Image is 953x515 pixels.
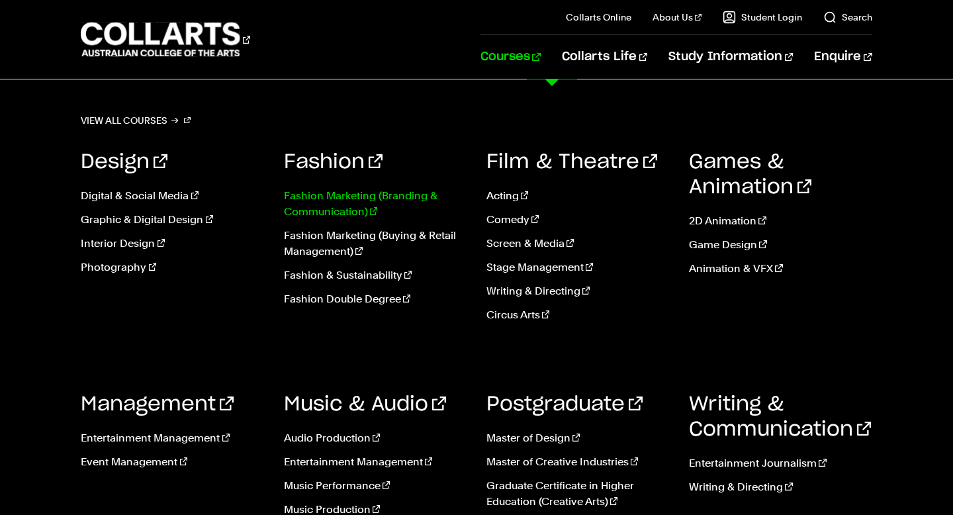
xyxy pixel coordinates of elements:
a: Enquire [814,35,872,79]
a: Collarts Online [566,11,631,24]
a: Acting [486,188,669,204]
a: Entertainment Management [284,454,467,470]
a: Music & Audio [284,395,446,414]
a: About Us [653,11,702,24]
a: Design [81,152,167,172]
a: Search [823,11,872,24]
a: Study Information [668,35,793,79]
a: Collarts Life [562,35,647,79]
a: Fashion & Sustainability [284,267,467,283]
a: Writing & Directing [486,283,669,299]
a: Entertainment Journalism [689,455,872,471]
a: Digital & Social Media [81,188,263,204]
a: Writing & Communication [689,395,871,440]
div: Go to homepage [81,21,250,58]
a: Audio Production [284,430,467,446]
a: Fashion Marketing (Branding & Communication) [284,188,467,220]
a: Master of Creative Industries [486,454,669,470]
a: Interior Design [81,236,263,252]
a: Animation & VFX [689,261,872,277]
a: Game Design [689,237,872,253]
a: Fashion Double Degree [284,291,467,307]
a: Circus Arts [486,307,669,323]
a: 2D Animation [689,213,872,229]
a: Fashion [284,152,383,172]
a: Graphic & Digital Design [81,212,263,228]
a: Screen & Media [486,236,669,252]
a: Film & Theatre [486,152,657,172]
a: View all courses [81,111,191,130]
a: Photography [81,259,263,275]
a: Games & Animation [689,152,811,197]
a: Music Performance [284,478,467,494]
a: Fashion Marketing (Buying & Retail Management) [284,228,467,259]
a: Event Management [81,454,263,470]
a: Entertainment Management [81,430,263,446]
a: Graduate Certificate in Higher Education (Creative Arts) [486,478,669,510]
a: Stage Management [486,259,669,275]
a: Management [81,395,234,414]
a: Comedy [486,212,669,228]
a: Postgraduate [486,395,643,414]
a: Master of Design [486,430,669,446]
a: Student Login [723,11,802,24]
a: Courses [480,35,541,79]
a: Writing & Directing [689,479,872,495]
